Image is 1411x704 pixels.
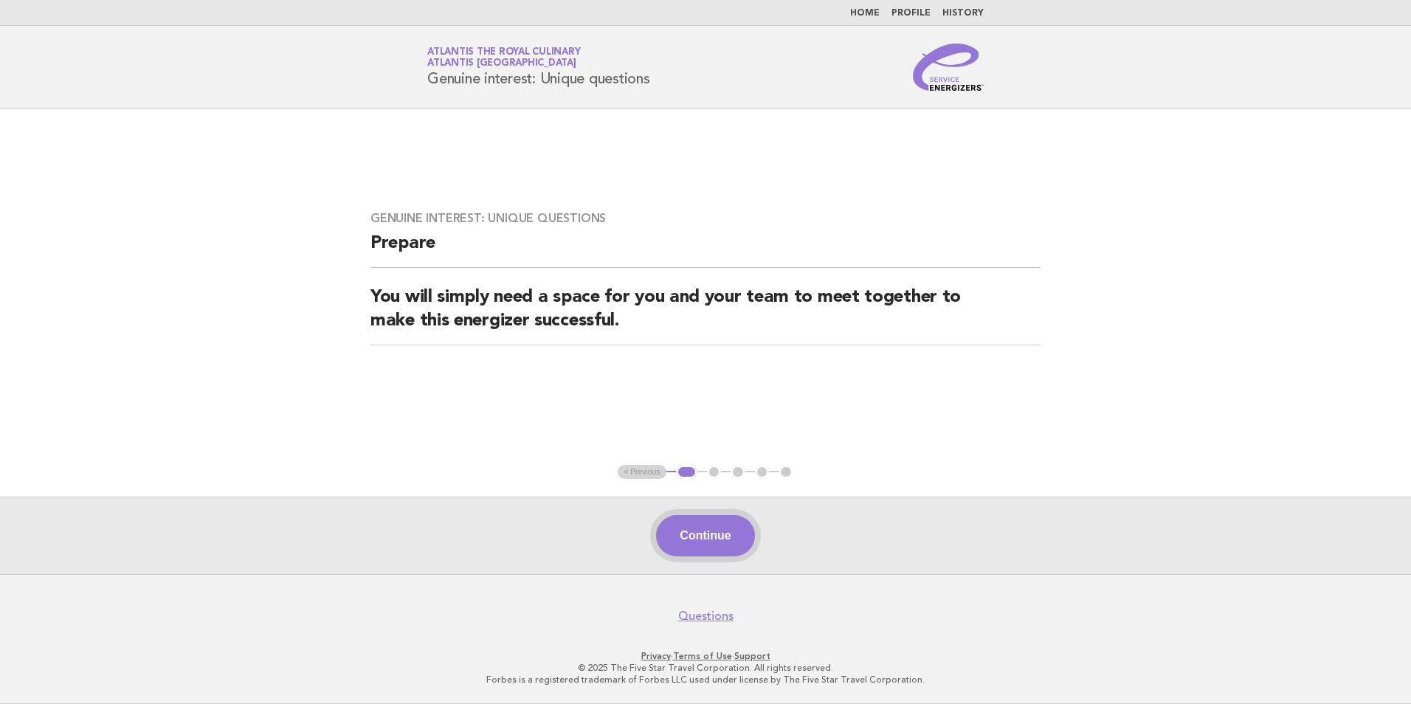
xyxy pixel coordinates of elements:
[370,232,1041,268] h2: Prepare
[673,651,732,661] a: Terms of Use
[254,674,1157,686] p: Forbes is a registered trademark of Forbes LLC used under license by The Five Star Travel Corpora...
[427,48,650,86] h1: Genuine interest: Unique questions
[676,465,697,480] button: 1
[734,651,770,661] a: Support
[370,211,1041,226] h3: Genuine interest: Unique questions
[641,651,671,661] a: Privacy
[891,9,931,18] a: Profile
[656,515,754,556] button: Continue
[678,609,734,624] a: Questions
[942,9,984,18] a: History
[254,650,1157,662] p: · ·
[254,662,1157,674] p: © 2025 The Five Star Travel Corporation. All rights reserved.
[427,47,580,68] a: Atlantis the Royal CulinaryAtlantis [GEOGRAPHIC_DATA]
[427,59,576,69] span: Atlantis [GEOGRAPHIC_DATA]
[850,9,880,18] a: Home
[370,286,1041,345] h2: You will simply need a space for you and your team to meet together to make this energizer succes...
[913,44,984,91] img: Service Energizers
